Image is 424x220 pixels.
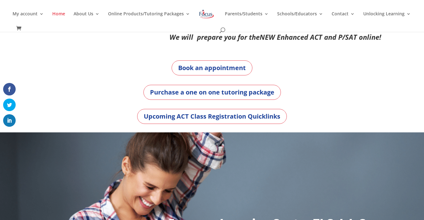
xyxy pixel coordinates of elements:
[363,12,411,26] a: Unlocking Learning
[137,109,287,124] a: Upcoming ACT Class Registration Quicklinks
[172,60,252,75] a: Book an appointment
[74,12,100,26] a: About Us
[260,32,381,42] em: NEW Enhanced ACT and P/SAT online!
[277,12,323,26] a: Schools/Educators
[108,12,190,26] a: Online Products/Tutoring Packages
[52,12,65,26] a: Home
[13,12,44,26] a: My account
[225,12,269,26] a: Parents/Students
[199,8,215,20] img: Focus on Learning
[169,32,260,42] em: We will prepare you for the
[143,85,281,100] a: Purchase a one on one tutoring package
[332,12,355,26] a: Contact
